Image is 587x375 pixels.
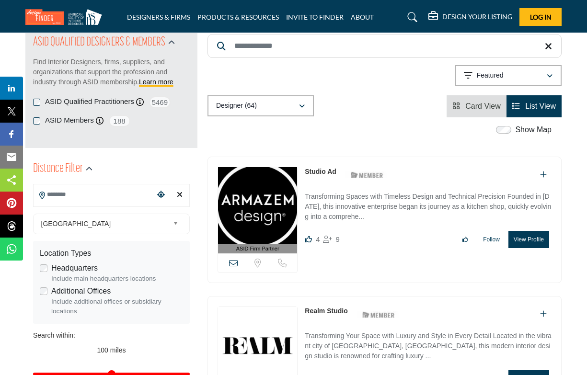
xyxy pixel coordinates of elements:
[506,95,562,117] li: List View
[34,185,154,204] input: Search Location
[305,236,312,243] i: Likes
[218,167,297,254] a: ASID Firm Partner
[455,65,562,86] button: Featured
[305,325,552,363] a: Transforming Your Space with Luxury and Style in Every Detail Located in the vibrant city of [GEO...
[218,167,297,244] img: Studio Ad
[51,297,183,317] div: Include additional offices or subsidiary locations
[45,115,94,126] label: ASID Members
[236,245,279,253] span: ASID Firm Partner
[33,160,83,178] h2: Distance Filter
[477,231,506,248] button: Follow
[127,13,190,21] a: DESIGNERS & FIRMS
[154,185,168,205] div: Choose your current location
[25,9,107,25] img: Site Logo
[305,331,552,363] p: Transforming Your Space with Luxury and Style in Every Detail Located in the vibrant city of [GEO...
[345,169,389,181] img: ASID Members Badge Icon
[357,308,400,320] img: ASID Members Badge Icon
[41,218,170,229] span: [GEOGRAPHIC_DATA]
[519,8,562,26] button: Log In
[40,248,183,259] div: Location Types
[452,102,501,110] a: View Card
[398,10,424,25] a: Search
[33,57,190,87] p: Find Interior Designers, firms, suppliers, and organizations that support the profession and indu...
[305,186,552,224] a: Transforming Spaces with Timeless Design and Technical Precision Founded in [DATE], this innovati...
[515,124,552,136] label: Show Map
[33,117,40,125] input: ASID Members checkbox
[316,235,320,243] span: 4
[97,346,126,354] span: 100 miles
[465,102,501,110] span: Card View
[51,285,111,297] label: Additional Offices
[33,330,190,341] div: Search within:
[305,307,347,315] a: Realm Studio
[540,310,547,318] a: Add To List
[525,102,556,110] span: List View
[540,170,547,179] a: Add To List
[305,306,347,316] p: Realm Studio
[51,274,183,284] div: Include main headquarters locations
[216,101,257,111] p: Designer (64)
[336,235,340,243] span: 9
[305,168,336,175] a: Studio Ad
[197,13,279,21] a: PRODUCTS & RESOURCES
[45,96,134,107] label: ASID Qualified Practitioners
[477,71,504,80] p: Featured
[33,34,165,51] h2: ASID QUALIFIED DESIGNERS & MEMBERS
[351,13,374,21] a: ABOUT
[149,96,171,108] span: 5469
[51,262,98,274] label: Headquarters
[305,167,336,177] p: Studio Ad
[447,95,506,117] li: Card View
[286,13,344,21] a: INVITE TO FINDER
[456,231,474,248] button: Like listing
[530,13,552,21] span: Log In
[305,192,552,224] p: Transforming Spaces with Timeless Design and Technical Precision Founded in [DATE], this innovati...
[512,102,556,110] a: View List
[428,11,512,23] div: DESIGN YOUR LISTING
[207,95,314,116] button: Designer (64)
[323,234,340,245] div: Followers
[508,231,549,248] button: View Profile
[173,185,187,205] div: Clear search location
[442,12,512,21] h5: DESIGN YOUR LISTING
[207,34,562,58] input: Search Keyword
[109,115,130,127] span: 188
[139,78,173,86] a: Learn more
[33,99,40,106] input: ASID Qualified Practitioners checkbox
